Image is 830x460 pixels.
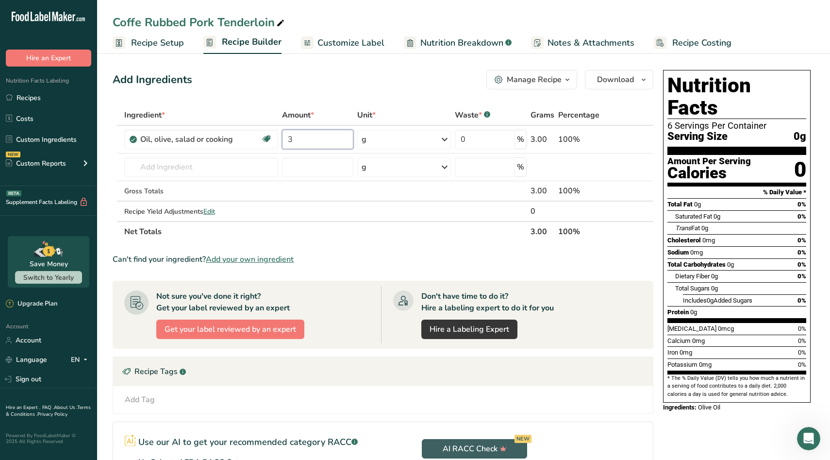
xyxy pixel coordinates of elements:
[797,201,806,208] span: 0%
[443,443,507,455] span: AI RACC Check
[6,190,21,196] div: BETA
[71,354,91,366] div: EN
[702,237,715,244] span: 0mg
[113,14,286,31] div: Coffe Rubbed Pork Tenderloin
[675,285,710,292] span: Total Sugars
[680,349,692,356] span: 0mg
[667,166,751,180] div: Calories
[585,70,653,89] button: Download
[798,361,806,368] span: 0%
[421,320,517,339] a: Hire a Labeling Expert
[711,285,718,292] span: 0g
[683,297,752,304] span: Includes Added Sugars
[124,186,278,196] div: Gross Totals
[558,134,607,145] div: 100%
[529,221,556,241] th: 3.00
[30,259,68,269] div: Save Money
[663,404,697,411] span: Ingredients:
[317,36,384,50] span: Customize Label
[667,187,806,198] section: % Daily Value *
[404,32,512,54] a: Nutrition Breakdown
[531,109,554,121] span: Grams
[222,35,282,49] span: Recipe Builder
[206,254,294,265] span: Add your own ingredient
[6,351,47,368] a: Language
[113,254,653,265] div: Can't find your ingredient?
[421,290,554,314] div: Don't have time to do it? Hire a labeling expert to do it for you
[6,152,20,157] div: NEW
[667,201,693,208] span: Total Fat
[124,157,278,177] input: Add Ingredient
[156,290,290,314] div: Not sure you've done it right? Get your label reviewed by an expert
[138,436,358,449] p: Use our AI to get your recommended category RACC
[362,134,366,145] div: g
[23,273,74,282] span: Switch to Yearly
[42,404,54,411] a: FAQ .
[125,394,155,406] div: Add Tag
[558,109,599,121] span: Percentage
[698,404,720,411] span: Olive Oil
[690,308,697,316] span: 0g
[6,404,91,418] a: Terms & Conditions .
[667,361,697,368] span: Potassium
[692,337,705,344] span: 0mg
[699,361,712,368] span: 0mg
[113,72,192,88] div: Add Ingredients
[798,349,806,356] span: 0%
[672,36,731,50] span: Recipe Costing
[694,201,701,208] span: 0g
[558,185,607,197] div: 100%
[122,221,529,241] th: Net Totals
[531,134,554,145] div: 3.00
[667,325,716,332] span: [MEDICAL_DATA]
[6,404,40,411] a: Hire an Expert .
[140,134,261,145] div: Oil, olive, salad or cooking
[113,357,653,386] div: Recipe Tags
[165,324,296,335] span: Get your label reviewed by an expert
[797,273,806,280] span: 0%
[301,32,384,54] a: Customize Label
[362,161,366,173] div: g
[203,207,215,216] span: Edit
[798,337,806,344] span: 0%
[357,109,376,121] span: Unit
[798,325,806,332] span: 0%
[54,404,77,411] a: About Us .
[667,131,728,143] span: Serving Size
[711,273,718,280] span: 0g
[797,427,820,450] iframe: Intercom live chat
[794,157,806,183] div: 0
[507,74,562,85] div: Manage Recipe
[6,299,57,309] div: Upgrade Plan
[455,109,490,121] div: Waste
[667,375,806,398] section: * The % Daily Value (DV) tells you how much a nutrient in a serving of food contributes to a dail...
[597,74,634,85] span: Download
[675,273,710,280] span: Dietary Fiber
[15,271,82,284] button: Switch to Yearly
[37,411,67,418] a: Privacy Policy
[422,439,527,459] button: AI RACC Check NEW
[486,70,577,89] button: Manage Recipe
[654,32,731,54] a: Recipe Costing
[675,224,700,232] span: Fat
[531,32,634,54] a: Notes & Attachments
[124,206,278,217] div: Recipe Yield Adjustments
[156,320,304,339] button: Get your label reviewed by an expert
[797,237,806,244] span: 0%
[797,213,806,220] span: 0%
[701,224,708,232] span: 0g
[6,158,66,169] div: Custom Reports
[718,325,734,332] span: 0mcg
[667,261,726,268] span: Total Carbohydrates
[675,213,712,220] span: Saturated Fat
[667,249,689,256] span: Sodium
[667,237,701,244] span: Cholesterol
[420,36,503,50] span: Nutrition Breakdown
[515,435,531,443] div: NEW
[667,337,691,344] span: Calcium
[797,261,806,268] span: 0%
[667,121,806,131] div: 6 Servings Per Container
[203,31,282,54] a: Recipe Builder
[727,261,734,268] span: 0g
[667,74,806,119] h1: Nutrition Facts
